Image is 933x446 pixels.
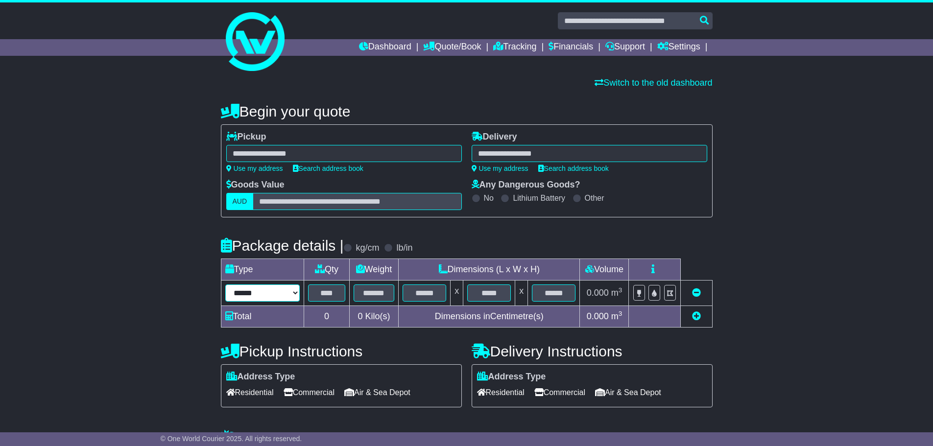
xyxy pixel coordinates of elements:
[349,306,398,328] td: Kilo(s)
[587,288,609,298] span: 0.000
[580,259,629,281] td: Volume
[304,259,349,281] td: Qty
[657,39,700,56] a: Settings
[226,132,266,142] label: Pickup
[619,286,622,294] sup: 3
[451,281,463,306] td: x
[226,193,254,210] label: AUD
[484,193,494,203] label: No
[477,385,525,400] span: Residential
[226,164,283,172] a: Use my address
[472,132,517,142] label: Delivery
[534,385,585,400] span: Commercial
[619,310,622,317] sup: 3
[472,180,580,190] label: Any Dangerous Goods?
[595,385,661,400] span: Air & Sea Depot
[585,193,604,203] label: Other
[344,385,410,400] span: Air & Sea Depot
[399,259,580,281] td: Dimensions (L x W x H)
[293,164,363,172] a: Search address book
[611,288,622,298] span: m
[226,372,295,382] label: Address Type
[221,259,304,281] td: Type
[611,311,622,321] span: m
[359,39,411,56] a: Dashboard
[605,39,645,56] a: Support
[472,164,528,172] a: Use my address
[692,311,701,321] a: Add new item
[221,103,713,119] h4: Begin your quote
[423,39,481,56] a: Quote/Book
[477,372,546,382] label: Address Type
[221,306,304,328] td: Total
[549,39,593,56] a: Financials
[358,311,362,321] span: 0
[221,343,462,359] h4: Pickup Instructions
[349,259,398,281] td: Weight
[226,385,274,400] span: Residential
[221,237,344,254] h4: Package details |
[356,243,379,254] label: kg/cm
[595,78,712,88] a: Switch to the old dashboard
[493,39,536,56] a: Tracking
[396,243,412,254] label: lb/in
[472,343,713,359] h4: Delivery Instructions
[284,385,335,400] span: Commercial
[399,306,580,328] td: Dimensions in Centimetre(s)
[515,281,528,306] td: x
[513,193,565,203] label: Lithium Battery
[538,164,609,172] a: Search address book
[221,429,713,446] h4: Warranty & Insurance
[692,288,701,298] a: Remove this item
[161,435,302,443] span: © One World Courier 2025. All rights reserved.
[587,311,609,321] span: 0.000
[304,306,349,328] td: 0
[226,180,285,190] label: Goods Value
